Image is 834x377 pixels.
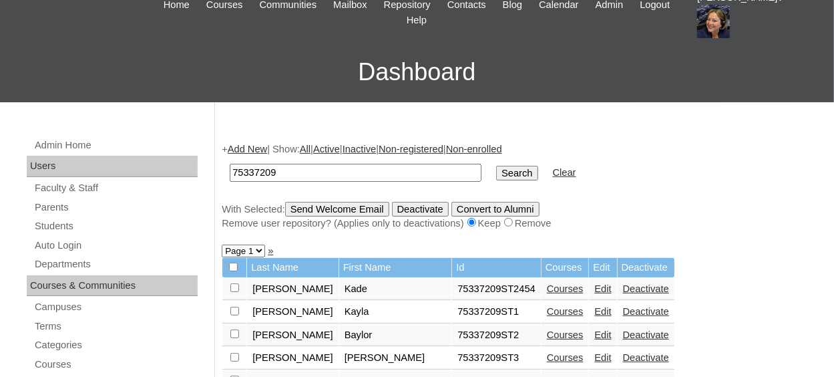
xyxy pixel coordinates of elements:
[452,278,541,301] td: 75337209ST2454
[400,13,433,28] a: Help
[222,217,821,231] div: Remove user repository? (Applies only to deactivations) Keep Remove
[33,180,198,197] a: Faculty & Staff
[247,301,339,324] td: [PERSON_NAME]
[339,301,452,324] td: Kayla
[594,283,611,294] a: Edit
[496,166,538,180] input: Search
[222,202,821,231] div: With Selected:
[313,144,340,154] a: Active
[247,324,339,347] td: [PERSON_NAME]
[27,275,198,297] div: Courses & Communities
[379,144,443,154] a: Non-registered
[594,306,611,317] a: Edit
[285,202,389,217] input: Send Welcome Email
[33,237,198,254] a: Auto Login
[392,202,449,217] input: Deactivate
[27,156,198,177] div: Users
[547,352,584,363] a: Courses
[228,144,267,154] a: Add New
[407,13,427,28] span: Help
[446,144,502,154] a: Non-enrolled
[222,142,821,231] div: + | Show: | | | |
[247,278,339,301] td: [PERSON_NAME]
[452,347,541,370] td: 75337209ST3
[339,258,452,277] td: First Name
[339,347,452,370] td: [PERSON_NAME]
[594,352,611,363] a: Edit
[623,306,669,317] a: Deactivate
[452,324,541,347] td: 75337209ST2
[339,324,452,347] td: Baylor
[623,352,669,363] a: Deactivate
[33,199,198,216] a: Parents
[623,330,669,340] a: Deactivate
[451,202,540,217] input: Convert to Alumni
[33,337,198,354] a: Categories
[33,256,198,273] a: Departments
[452,301,541,324] td: 75337209ST1
[553,167,576,178] a: Clear
[7,42,827,102] h3: Dashboard
[452,258,541,277] td: Id
[618,258,674,277] td: Deactivate
[33,356,198,373] a: Courses
[33,299,198,316] a: Campuses
[247,258,339,277] td: Last Name
[594,330,611,340] a: Edit
[268,245,273,256] a: »
[230,164,481,182] input: Search
[542,258,589,277] td: Courses
[697,5,730,38] img: Evelyn Torres-Lopez
[33,318,198,335] a: Terms
[623,283,669,294] a: Deactivate
[547,283,584,294] a: Courses
[339,278,452,301] td: Kade
[343,144,377,154] a: Inactive
[33,218,198,235] a: Students
[300,144,310,154] a: All
[589,258,616,277] td: Edit
[547,330,584,340] a: Courses
[247,347,339,370] td: [PERSON_NAME]
[547,306,584,317] a: Courses
[33,137,198,154] a: Admin Home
